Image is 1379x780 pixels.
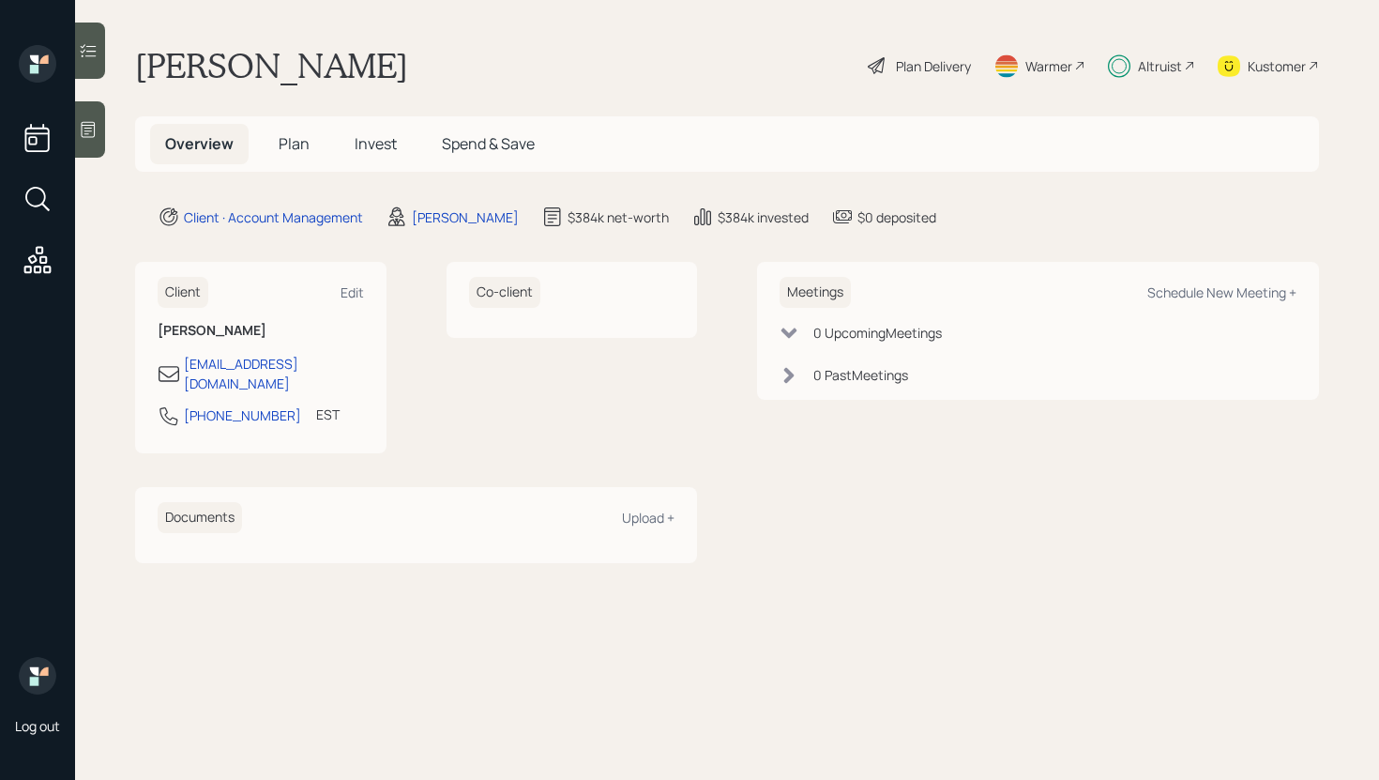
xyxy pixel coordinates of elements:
div: $384k invested [718,207,809,227]
h6: Co-client [469,277,540,308]
div: Edit [341,283,364,301]
h6: Client [158,277,208,308]
div: Plan Delivery [896,56,971,76]
div: EST [316,405,340,424]
div: $0 deposited [857,207,936,227]
div: Kustomer [1248,56,1306,76]
h6: [PERSON_NAME] [158,323,364,339]
div: Warmer [1025,56,1072,76]
img: retirable_logo.png [19,657,56,695]
span: Spend & Save [442,133,535,154]
div: Client · Account Management [184,207,363,227]
div: Altruist [1138,56,1182,76]
div: [EMAIL_ADDRESS][DOMAIN_NAME] [184,354,364,393]
h6: Meetings [780,277,851,308]
div: [PHONE_NUMBER] [184,405,301,425]
span: Plan [279,133,310,154]
span: Invest [355,133,397,154]
div: Schedule New Meeting + [1147,283,1296,301]
h1: [PERSON_NAME] [135,45,408,86]
div: $384k net-worth [568,207,669,227]
div: Log out [15,717,60,735]
div: [PERSON_NAME] [412,207,519,227]
div: 0 Past Meeting s [813,365,908,385]
div: Upload + [622,509,674,527]
h6: Documents [158,502,242,533]
span: Overview [165,133,234,154]
div: 0 Upcoming Meeting s [813,323,942,343]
